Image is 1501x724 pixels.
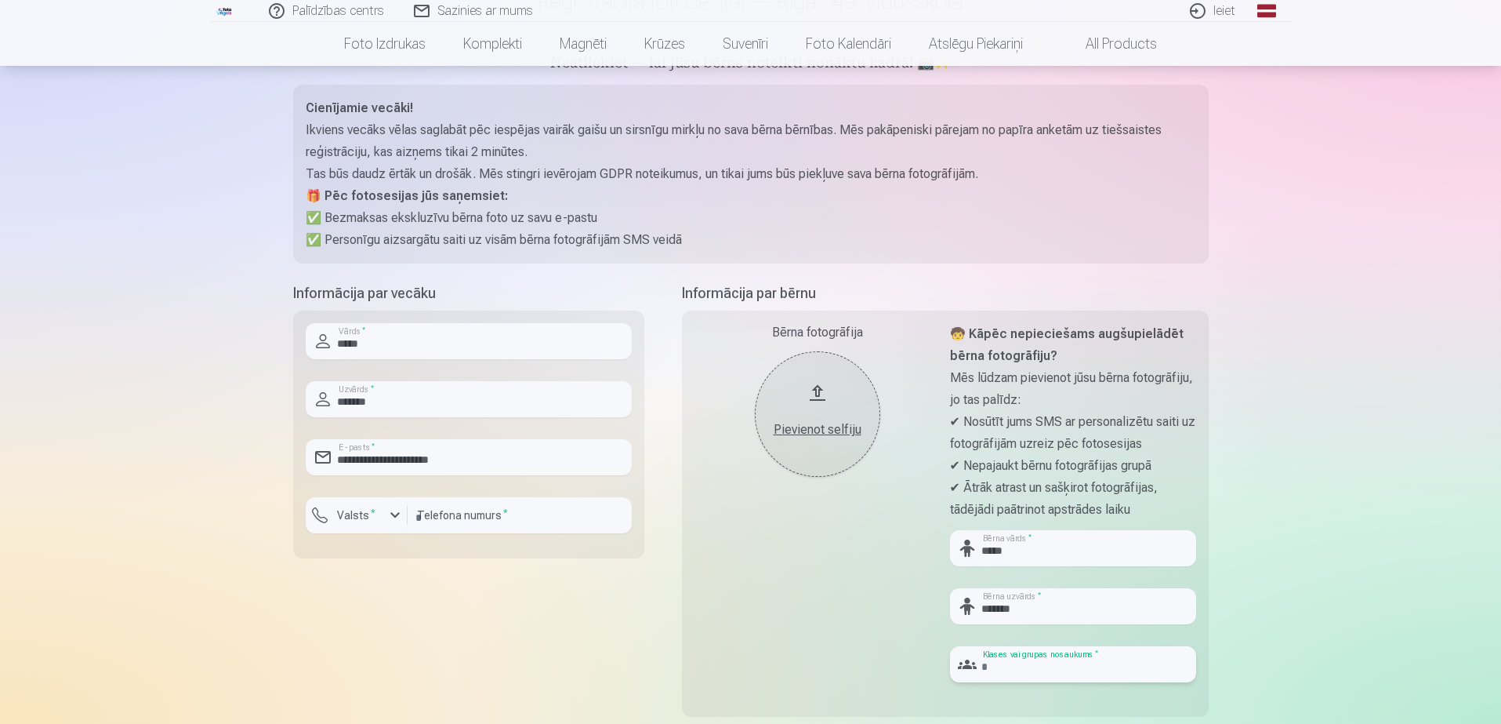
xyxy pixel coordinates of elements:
strong: 🎁 Pēc fotosesijas jūs saņemsiet: [306,188,508,203]
p: ✔ Nosūtīt jums SMS ar personalizētu saiti uz fotogrāfijām uzreiz pēc fotosesijas [950,411,1196,455]
p: ✔ Nepajaukt bērnu fotogrāfijas grupā [950,455,1196,477]
p: Tas būs daudz ērtāk un drošāk. Mēs stingri ievērojam GDPR noteikumus, un tikai jums būs piekļuve ... [306,163,1196,185]
h5: Informācija par bērnu [682,282,1209,304]
a: Foto izdrukas [325,22,444,66]
a: Magnēti [541,22,625,66]
div: Pievienot selfiju [770,420,865,439]
button: Valsts* [306,497,408,533]
p: ✔ Ātrāk atrast un sašķirot fotogrāfijas, tādējādi paātrinot apstrādes laiku [950,477,1196,521]
div: Bērna fotogrāfija [694,323,941,342]
label: Valsts [331,508,382,523]
a: Krūzes [625,22,704,66]
a: Foto kalendāri [787,22,910,66]
button: Pievienot selfiju [755,351,880,477]
p: ✅ Personīgu aizsargātu saiti uz visām bērna fotogrāfijām SMS veidā [306,229,1196,251]
strong: 🧒 Kāpēc nepieciešams augšupielādēt bērna fotogrāfiju? [950,326,1184,363]
a: Atslēgu piekariņi [910,22,1042,66]
a: Komplekti [444,22,541,66]
p: Mēs lūdzam pievienot jūsu bērna fotogrāfiju, jo tas palīdz: [950,367,1196,411]
strong: Cienījamie vecāki! [306,100,413,115]
h5: Informācija par vecāku [293,282,644,304]
p: ✅ Bezmaksas ekskluzīvu bērna foto uz savu e-pastu [306,207,1196,229]
a: Suvenīri [704,22,787,66]
a: All products [1042,22,1176,66]
img: /fa1 [216,6,234,16]
p: Ikviens vecāks vēlas saglabāt pēc iespējas vairāk gaišu un sirsnīgu mirkļu no sava bērna bērnības... [306,119,1196,163]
